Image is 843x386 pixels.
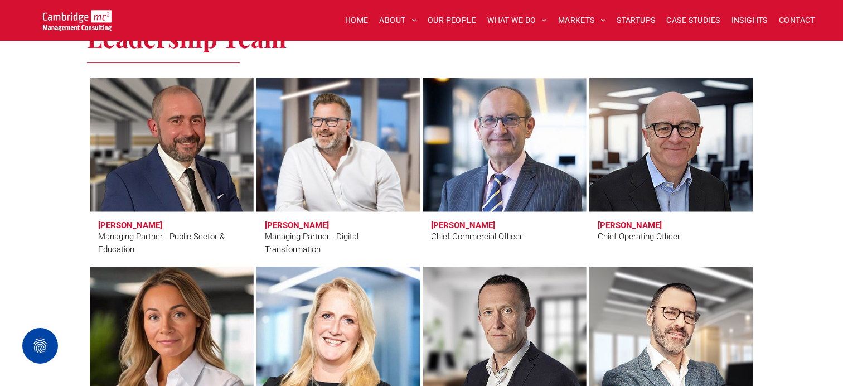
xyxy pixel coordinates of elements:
a: CONTACT [773,12,821,29]
a: Digital Transformation | Simon Crimp | Managing Partner - Digital Transformation [256,78,420,212]
h3: [PERSON_NAME] [432,220,496,230]
div: Managing Partner - Public Sector & Education [98,230,245,255]
h3: [PERSON_NAME] [98,220,162,230]
a: Craig Cheney | Managing Partner - Public Sector & Education [90,78,254,212]
a: MARKETS [553,12,611,29]
img: Go to Homepage [43,10,112,31]
a: Andrew Fleming | Chief Operating Officer | Cambridge Management Consulting [589,78,753,212]
a: OUR PEOPLE [422,12,482,29]
a: INSIGHTS [726,12,773,29]
a: HOME [340,12,374,29]
a: Your Business Transformed | Cambridge Management Consulting [43,12,112,23]
a: ABOUT [374,12,423,29]
a: CASE STUDIES [661,12,726,29]
div: Managing Partner - Digital Transformation [265,230,412,255]
div: Chief Operating Officer [598,230,680,243]
div: Chief Commercial Officer [432,230,523,243]
a: STARTUPS [611,12,661,29]
a: Stuart Curzon | Chief Commercial Officer | Cambridge Management Consulting [423,78,587,212]
h3: [PERSON_NAME] [598,220,662,230]
a: WHAT WE DO [482,12,553,29]
h3: [PERSON_NAME] [265,220,329,230]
